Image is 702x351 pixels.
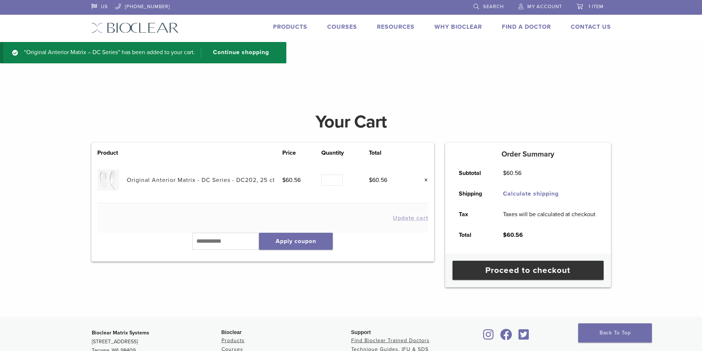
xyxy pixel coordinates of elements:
[589,4,604,10] span: 1 item
[369,176,387,184] bdi: 60.56
[259,233,333,250] button: Apply coupon
[571,23,611,31] a: Contact Us
[503,231,523,239] bdi: 60.56
[201,48,275,57] a: Continue shopping
[351,329,371,335] span: Support
[483,4,504,10] span: Search
[369,176,372,184] span: $
[91,22,179,33] img: Bioclear
[327,23,357,31] a: Courses
[351,337,430,344] a: Find Bioclear Trained Doctors
[503,169,506,177] span: $
[97,148,127,157] th: Product
[481,333,496,341] a: Bioclear
[393,215,428,221] button: Update cart
[282,148,321,157] th: Price
[516,333,532,341] a: Bioclear
[451,204,495,225] th: Tax
[495,204,604,225] td: Taxes will be calculated at checkout
[282,176,286,184] span: $
[86,113,617,131] h1: Your Cart
[503,169,521,177] bdi: 60.56
[445,150,611,159] h5: Order Summary
[451,183,495,204] th: Shipping
[451,225,495,245] th: Total
[498,333,515,341] a: Bioclear
[221,337,245,344] a: Products
[321,148,369,157] th: Quantity
[127,176,275,184] a: Original Anterior Matrix - DC Series - DC202, 25 ct
[434,23,482,31] a: Why Bioclear
[502,23,551,31] a: Find A Doctor
[92,330,149,336] strong: Bioclear Matrix Systems
[377,23,415,31] a: Resources
[273,23,307,31] a: Products
[221,329,242,335] span: Bioclear
[578,323,652,343] a: Back To Top
[527,4,562,10] span: My Account
[369,148,408,157] th: Total
[503,231,507,239] span: $
[97,169,119,191] img: Original Anterior Matrix - DC Series - DC202, 25 ct
[503,190,559,197] a: Calculate shipping
[453,261,604,280] a: Proceed to checkout
[451,163,495,183] th: Subtotal
[419,175,428,185] a: Remove this item
[282,176,301,184] bdi: 60.56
